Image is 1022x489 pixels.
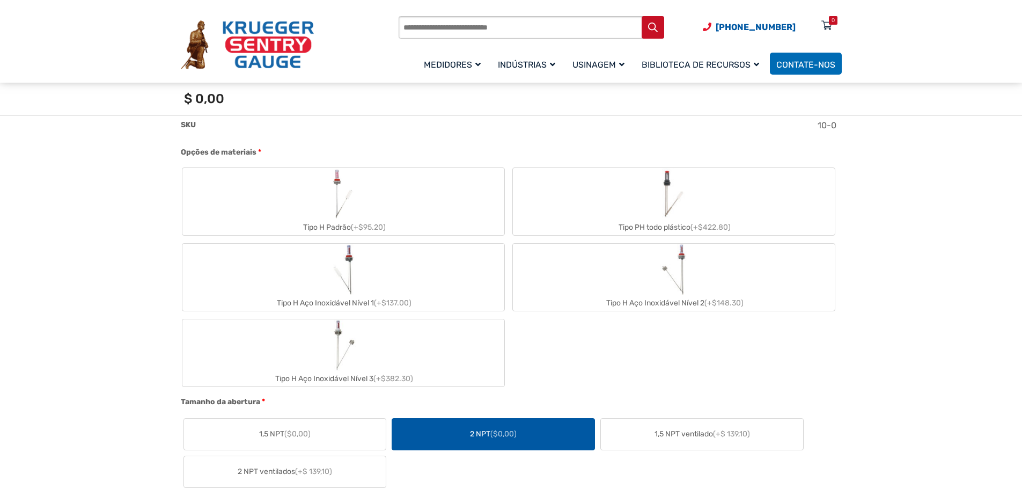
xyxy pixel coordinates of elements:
[351,223,386,232] span: (+$95.20)
[424,60,472,70] font: Medidores
[713,429,750,439] font: (+$ 139,10)
[566,51,635,76] a: Usinagem
[776,60,835,70] font: Contate-nos
[572,60,616,70] font: Usinagem
[275,374,373,383] font: Tipo H Aço Inoxidável Nível 3
[703,20,796,34] a: Número de telefone (920) 434-8860
[258,147,261,158] abbr: obrigatório
[770,53,842,75] a: Contate-nos
[704,298,744,308] span: (+$148.30)
[716,22,796,32] font: [PHONE_NUMBER]
[655,429,713,439] font: 1,5 NPT ventilado
[417,51,491,76] a: Medidores
[690,223,731,232] span: (+$422.80)
[181,148,256,157] font: Opções de materiais
[295,467,332,476] font: (+$ 139,10)
[182,319,504,386] label: Tipo H Aço Inoxidável Nível 3
[262,396,265,407] abbr: obrigatório
[277,298,374,308] font: Tipo H Aço Inoxidável Nível 1
[259,429,284,439] font: 1,5 NPT
[470,429,490,439] font: 2 NPT
[642,60,751,70] font: Biblioteca de Recursos
[303,223,351,232] font: Tipo H Padrão
[606,298,704,308] font: Tipo H Aço Inoxidável Nível 2
[513,244,835,311] label: Tipo H Aço Inoxidável Nível 2
[181,397,260,406] font: Tamanho da abertura
[284,429,311,439] font: ($0,00)
[513,168,835,235] label: Tipo PH todo plástico
[373,374,413,383] span: (+$382.30)
[182,168,504,235] label: Tipo H Padrão
[818,120,836,130] font: 10-0
[182,244,504,311] label: Tipo H Aço Inoxidável Nível 1
[181,20,314,70] img: Medidor de Sentinela Krueger
[832,17,835,24] font: 0
[635,51,770,76] a: Biblioteca de Recursos
[491,51,566,76] a: Indústrias
[374,298,411,308] span: (+$137.00)
[498,60,547,70] font: Indústrias
[238,467,295,476] font: 2 NPT ventilados
[184,91,224,106] font: $ 0,00
[181,120,196,129] font: SKU
[490,429,517,439] font: ($0,00)
[619,223,690,232] font: Tipo PH todo plástico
